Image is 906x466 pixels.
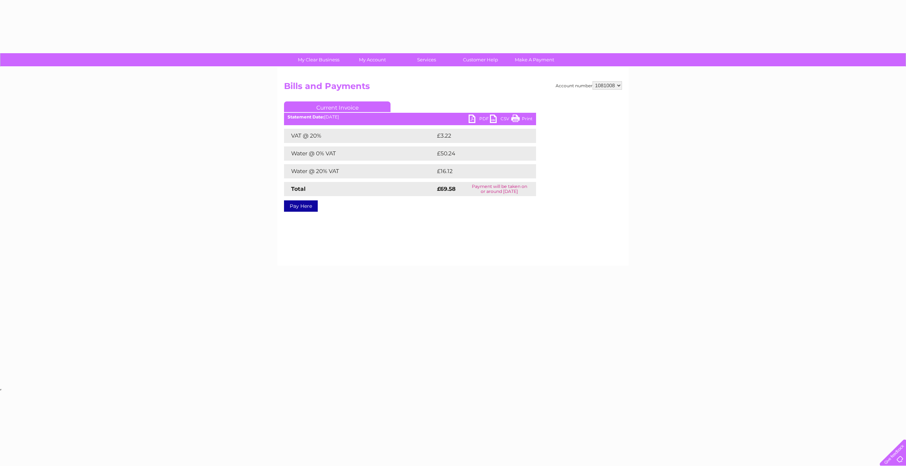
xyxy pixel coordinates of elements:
strong: £69.58 [437,185,455,192]
td: Water @ 20% VAT [284,164,435,178]
strong: Total [291,185,306,192]
a: Customer Help [451,53,510,66]
div: [DATE] [284,115,536,120]
td: £16.12 [435,164,520,178]
div: Account number [556,81,622,90]
td: £50.24 [435,146,522,161]
a: My Account [343,53,402,66]
a: CSV [490,115,511,125]
td: Water @ 0% VAT [284,146,435,161]
a: Print [511,115,533,125]
td: Payment will be taken on or around [DATE] [463,182,536,196]
h2: Bills and Payments [284,81,622,95]
a: Current Invoice [284,101,391,112]
a: PDF [469,115,490,125]
a: My Clear Business [289,53,348,66]
td: £3.22 [435,129,519,143]
a: Make A Payment [505,53,564,66]
b: Statement Date: [288,114,324,120]
a: Pay Here [284,200,318,212]
td: VAT @ 20% [284,129,435,143]
a: Services [397,53,456,66]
